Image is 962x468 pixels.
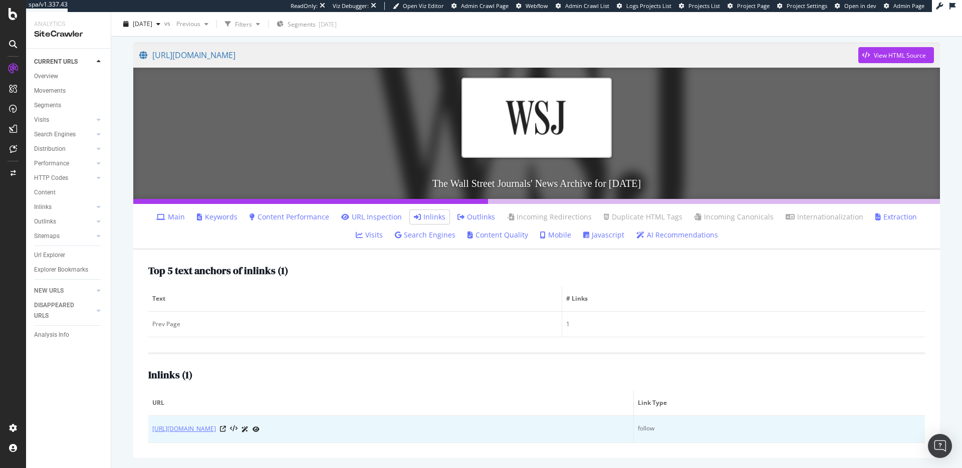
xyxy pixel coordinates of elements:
a: Admin Crawl List [556,2,609,10]
a: Search Engines [34,129,94,140]
div: Inlinks [34,202,52,212]
span: Project Page [737,2,770,10]
div: Analytics [34,20,103,29]
div: SiteCrawler [34,29,103,40]
a: [URL][DOMAIN_NAME] [139,43,858,68]
a: Movements [34,86,104,96]
a: AI Recommendations [636,230,718,240]
td: follow [634,416,925,443]
div: Viz Debugger: [333,2,369,10]
div: Segments [34,100,61,111]
a: Url Explorer [34,250,104,261]
div: 1 [566,320,921,329]
a: Mobile [540,230,571,240]
div: Url Explorer [34,250,65,261]
span: Admin Crawl List [565,2,609,10]
span: vs [164,19,172,27]
a: URL Inspection [253,424,260,434]
span: URL [152,398,627,407]
span: Admin Crawl Page [461,2,509,10]
button: Filters [221,16,264,32]
a: [URL][DOMAIN_NAME] [152,424,216,434]
div: [DATE] [319,20,337,29]
span: Link Type [638,398,918,407]
a: Search Engines [395,230,455,240]
span: Previous [172,20,200,28]
a: Distribution [34,144,94,154]
a: Performance [34,158,94,169]
span: Projects List [688,2,720,10]
span: Logs Projects List [626,2,671,10]
span: Segments [288,20,316,29]
a: Content Quality [467,230,528,240]
a: Keywords [197,212,237,222]
a: Admin Crawl Page [451,2,509,10]
a: Outlinks [34,216,94,227]
span: Open in dev [844,2,876,10]
div: Prev Page [152,320,558,329]
a: URL Inspection [341,212,402,222]
div: Overview [34,71,58,82]
div: Search Engines [34,129,76,140]
span: Project Settings [787,2,827,10]
a: Inlinks [34,202,94,212]
a: HTTP Codes [34,173,94,183]
div: CURRENT URLS [34,57,78,67]
a: Duplicate HTML Tags [604,212,682,222]
div: Explorer Bookmarks [34,265,88,275]
a: Visits [34,115,94,125]
div: Outlinks [34,216,56,227]
a: Overview [34,71,104,82]
a: Logs Projects List [617,2,671,10]
a: Extraction [875,212,917,222]
a: Incoming Redirections [507,212,592,222]
button: View HTML Source [230,425,237,432]
span: Webflow [526,2,548,10]
a: AI Url Details [242,424,249,434]
div: Analysis Info [34,330,69,340]
div: HTTP Codes [34,173,68,183]
div: Sitemaps [34,231,60,242]
div: ReadOnly: [291,2,318,10]
a: CURRENT URLS [34,57,94,67]
span: Open Viz Editor [403,2,444,10]
a: Projects List [679,2,720,10]
a: Main [156,212,185,222]
a: Visits [356,230,383,240]
button: View HTML Source [858,47,934,63]
a: Project Page [728,2,770,10]
h3: The Wall Street Journals' News Archive for [DATE] [133,168,940,199]
a: Internationalization [786,212,863,222]
a: Incoming Canonicals [694,212,774,222]
span: Text [152,294,555,303]
h2: Top 5 text anchors of inlinks ( 1 ) [148,265,288,276]
a: Explorer Bookmarks [34,265,104,275]
a: Outlinks [457,212,495,222]
div: Content [34,187,56,198]
div: Performance [34,158,69,169]
a: Admin Page [884,2,924,10]
span: Admin Page [893,2,924,10]
div: NEW URLS [34,286,64,296]
a: Open Viz Editor [393,2,444,10]
a: Project Settings [777,2,827,10]
a: Analysis Info [34,330,104,340]
a: Webflow [516,2,548,10]
a: Content [34,187,104,198]
h2: Inlinks ( 1 ) [148,369,192,380]
a: Content Performance [250,212,329,222]
a: NEW URLS [34,286,94,296]
span: # Links [566,294,918,303]
a: Segments [34,100,104,111]
img: The Wall Street Journals' News Archive for March 21, 2025 [461,78,612,157]
div: Filters [235,20,252,28]
div: Movements [34,86,66,96]
a: Sitemaps [34,231,94,242]
div: View HTML Source [874,51,926,60]
a: Visit Online Page [220,426,226,432]
button: Previous [172,16,212,32]
div: Visits [34,115,49,125]
button: Segments[DATE] [273,16,341,32]
button: [DATE] [119,16,164,32]
div: Distribution [34,144,66,154]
